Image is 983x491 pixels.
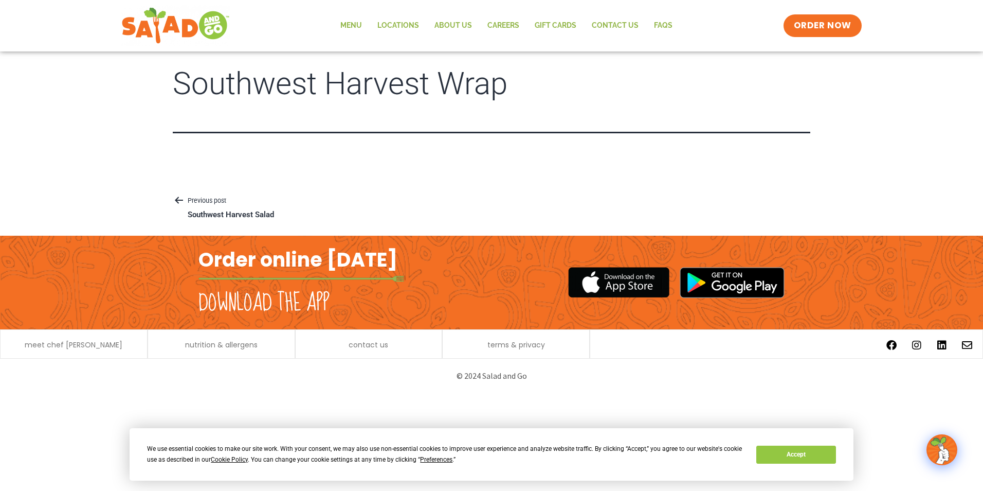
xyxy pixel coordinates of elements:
img: appstore [568,266,669,299]
img: fork [198,276,404,282]
a: Previous postSouthwest Harvest Salad [173,195,289,220]
nav: Menu [333,14,680,38]
a: contact us [349,341,388,348]
a: meet chef [PERSON_NAME] [25,341,122,348]
a: ORDER NOW [784,14,862,37]
div: We use essential cookies to make our site work. With your consent, we may also use non-essential ... [147,444,744,465]
button: Accept [756,446,835,464]
h1: Southwest Harvest Wrap [173,67,810,101]
span: ORDER NOW [794,20,851,32]
span: Cookie Policy [211,456,248,463]
a: GIFT CARDS [527,14,584,38]
p: Previous post [173,195,289,207]
div: Cookie Consent Prompt [130,428,853,481]
a: Locations [370,14,427,38]
h2: Download the app [198,289,330,318]
a: nutrition & allergens [185,341,258,348]
a: terms & privacy [487,341,545,348]
a: Contact Us [584,14,646,38]
a: Careers [480,14,527,38]
a: About Us [427,14,480,38]
h2: Order online [DATE] [198,247,397,272]
img: wpChatIcon [927,435,956,464]
img: google_play [680,267,785,298]
p: © 2024 Salad and Go [204,369,779,383]
nav: Posts [173,195,810,220]
a: Menu [333,14,370,38]
img: new-SAG-logo-768×292 [121,5,230,46]
p: Southwest Harvest Salad [188,210,274,220]
a: FAQs [646,14,680,38]
span: Preferences [420,456,452,463]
